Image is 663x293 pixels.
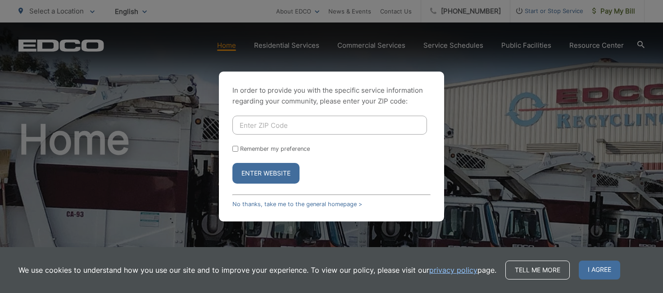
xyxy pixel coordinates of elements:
input: Enter ZIP Code [232,116,427,135]
p: We use cookies to understand how you use our site and to improve your experience. To view our pol... [18,265,496,275]
p: In order to provide you with the specific service information regarding your community, please en... [232,85,431,107]
label: Remember my preference [240,145,310,152]
a: Tell me more [505,261,570,279]
button: Enter Website [232,163,300,184]
a: No thanks, take me to the general homepage > [232,201,362,207]
a: privacy policy [429,265,477,275]
span: I agree [579,261,620,279]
